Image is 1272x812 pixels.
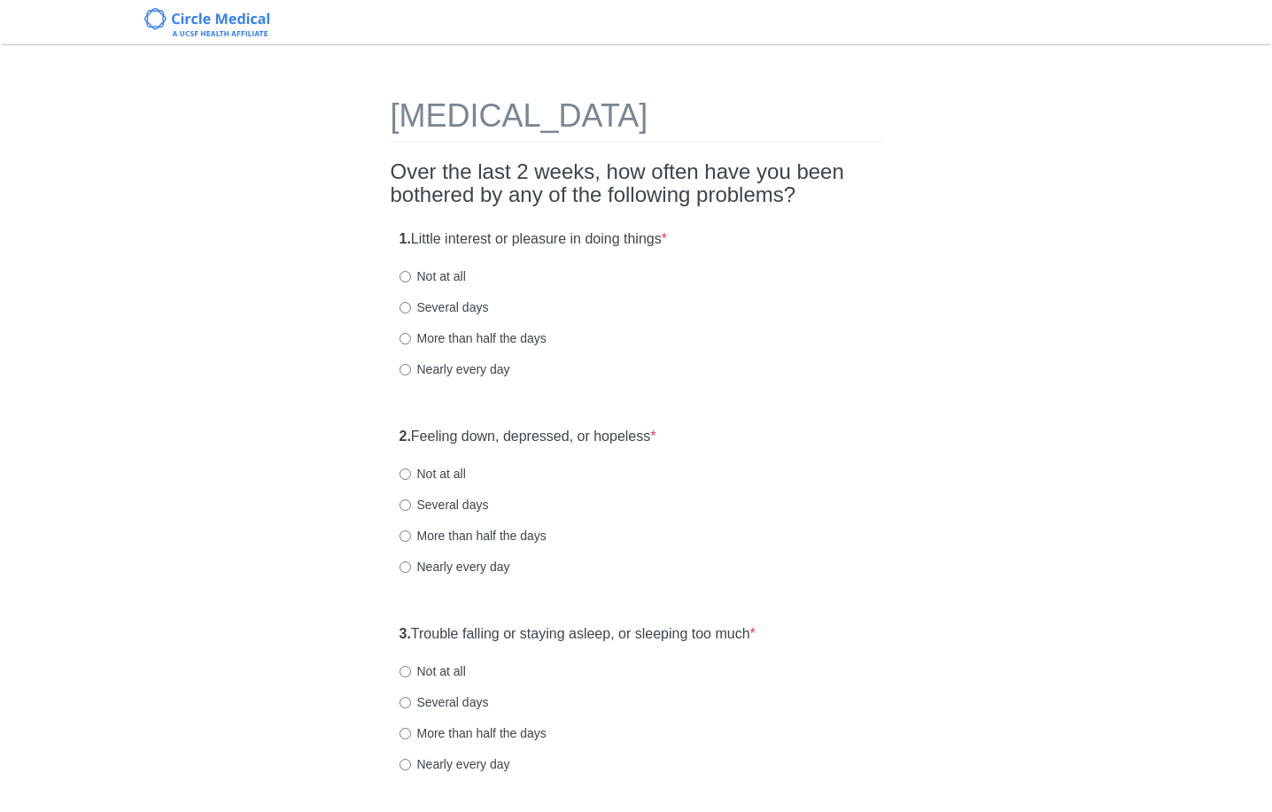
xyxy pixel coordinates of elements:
input: Nearly every day [399,364,411,375]
label: Nearly every day [399,360,510,378]
input: Several days [399,302,411,313]
input: More than half the days [399,333,411,344]
label: Several days [399,693,489,711]
input: Not at all [399,468,411,480]
label: Nearly every day [399,755,510,773]
strong: 1. [399,231,411,246]
label: Several days [399,298,489,316]
input: More than half the days [399,728,411,739]
label: Not at all [399,465,466,483]
label: More than half the days [399,329,547,347]
img: Circle Medical Logo [144,8,269,36]
input: Nearly every day [399,759,411,770]
label: Little interest or pleasure in doing things [399,229,667,250]
strong: 3. [399,626,411,641]
label: More than half the days [399,724,547,742]
label: Trouble falling or staying asleep, or sleeping too much [399,624,756,645]
label: Not at all [399,662,466,680]
label: Not at all [399,267,466,285]
input: Several days [399,697,411,708]
h1: [MEDICAL_DATA] [391,98,882,143]
input: Several days [399,499,411,511]
strong: 2. [399,429,411,444]
h2: Over the last 2 weeks, how often have you been bothered by any of the following problems? [391,160,882,207]
input: Not at all [399,666,411,677]
label: More than half the days [399,527,547,545]
input: More than half the days [399,530,411,542]
label: Nearly every day [399,558,510,576]
input: Not at all [399,271,411,282]
label: Several days [399,496,489,514]
input: Nearly every day [399,561,411,573]
label: Feeling down, depressed, or hopeless [399,427,656,447]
